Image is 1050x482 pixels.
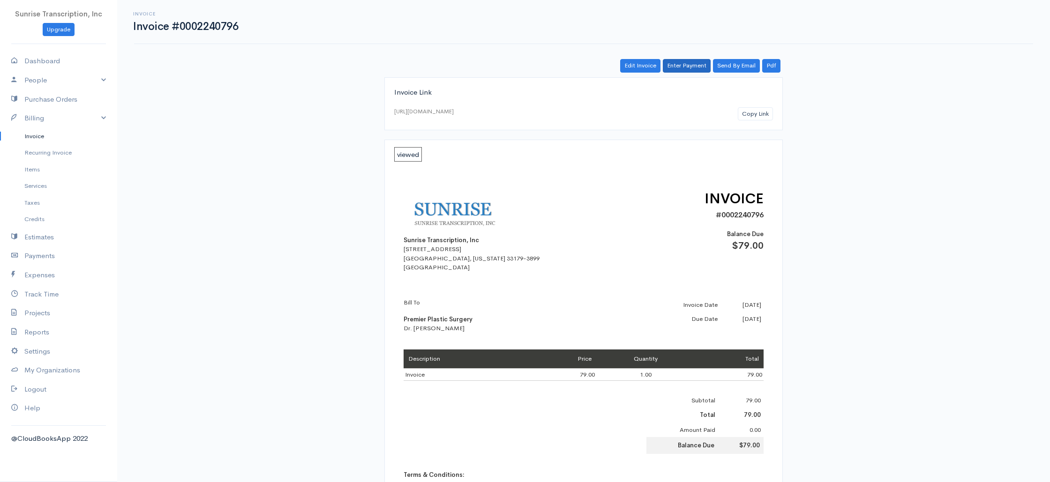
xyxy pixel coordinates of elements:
td: Invoice [404,368,526,381]
b: 79.00 [744,411,761,419]
td: $79.00 [718,437,764,454]
h6: Invoice [133,11,238,16]
td: 79.00 [526,368,596,381]
div: Invoice Link [394,87,773,98]
b: Total [700,411,715,419]
td: [DATE] [720,312,764,326]
td: Total [695,349,764,368]
span: INVOICE [705,190,764,208]
div: @CloudBooksApp 2022 [11,433,106,444]
td: Due Date [646,312,720,326]
b: Sunrise Transcription, Inc [404,236,479,244]
h1: Invoice #0002240796 [133,21,238,32]
p: Bill To [404,298,568,307]
span: #0002240796 [716,210,764,220]
td: 1.00 [596,368,695,381]
span: viewed [394,147,422,162]
a: Pdf [762,59,780,73]
td: Price [526,349,596,368]
img: logo-41.gif [404,188,521,236]
div: Dr. [PERSON_NAME] [404,298,568,333]
td: 79.00 [695,368,764,381]
td: Balance Due [646,437,718,454]
a: Edit Invoice [620,59,660,73]
td: Invoice Date [646,298,720,312]
b: Terms & Conditions: [404,471,465,479]
div: [STREET_ADDRESS] [GEOGRAPHIC_DATA], [US_STATE] 33179-3899 [GEOGRAPHIC_DATA] [404,245,568,272]
a: Send By Email [713,59,760,73]
td: Description [404,349,526,368]
a: Upgrade [43,23,75,37]
td: Quantity [596,349,695,368]
td: Subtotal [646,393,718,408]
span: Balance Due [727,230,764,238]
div: [URL][DOMAIN_NAME] [394,107,454,116]
b: Premier Plastic Surgery [404,315,472,323]
a: Enter Payment [663,59,711,73]
button: Copy Link [738,107,773,121]
span: Sunrise Transcription, Inc [15,9,102,18]
td: 79.00 [718,393,764,408]
td: Amount Paid [646,423,718,438]
td: [DATE] [720,298,764,312]
span: $79.00 [732,240,764,252]
td: 0.00 [718,423,764,438]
